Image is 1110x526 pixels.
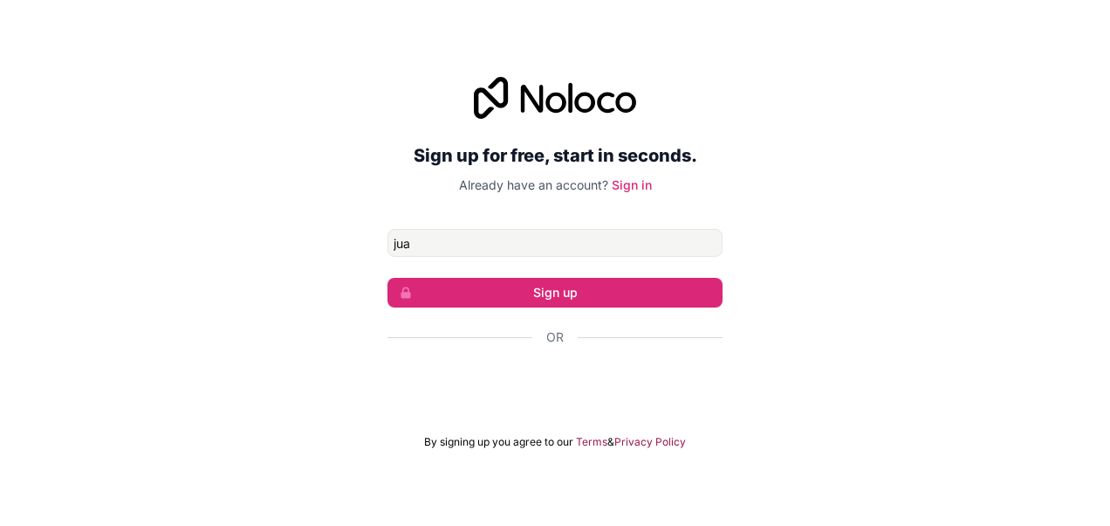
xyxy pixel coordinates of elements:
a: Privacy Policy [614,435,686,449]
span: Already have an account? [459,177,608,192]
input: Email address [387,229,723,257]
span: Or [546,329,564,346]
button: Sign up [387,278,723,308]
h2: Sign up for free, start in seconds. [387,140,723,171]
a: Sign in [612,177,652,192]
a: Terms [576,435,607,449]
span: By signing up you agree to our [424,435,573,449]
iframe: Sign in with Google Button [379,365,731,404]
span: & [607,435,614,449]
